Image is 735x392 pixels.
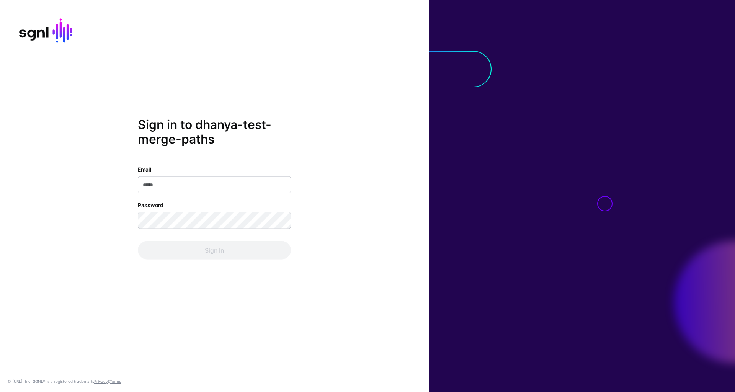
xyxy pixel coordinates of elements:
[94,379,108,384] a: Privacy
[138,201,163,209] label: Password
[110,379,121,384] a: Terms
[8,378,121,384] div: © [URL], Inc. SGNL® is a registered trademark. &
[138,118,291,147] h2: Sign in to dhanya-test-merge-paths
[138,165,152,173] label: Email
